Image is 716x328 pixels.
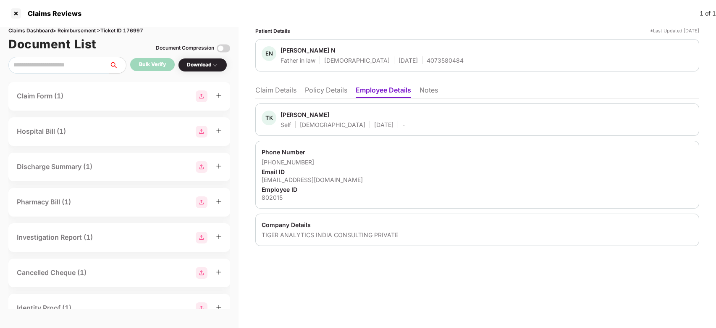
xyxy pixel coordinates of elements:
[23,9,81,18] div: Claims Reviews
[255,27,290,35] div: Patient Details
[262,231,693,239] div: TIGER ANALYTICS INDIA CONSULTING PRIVATE
[650,27,699,35] div: *Last Updated [DATE]
[356,86,411,98] li: Employee Details
[196,232,207,243] img: svg+xml;base64,PHN2ZyBpZD0iR3JvdXBfMjg4MTMiIGRhdGEtbmFtZT0iR3JvdXAgMjg4MTMiIHhtbG5zPSJodHRwOi8vd3...
[216,198,222,204] span: plus
[187,61,218,69] div: Download
[8,35,97,53] h1: Document List
[17,126,66,137] div: Hospital Bill (1)
[17,267,87,278] div: Cancelled Cheque (1)
[262,46,276,61] div: EN
[216,269,222,275] span: plus
[255,86,296,98] li: Claim Details
[196,267,207,279] img: svg+xml;base64,PHN2ZyBpZD0iR3JvdXBfMjg4MTMiIGRhdGEtbmFtZT0iR3JvdXAgMjg4MTMiIHhtbG5zPSJodHRwOi8vd3...
[281,111,329,119] div: [PERSON_NAME]
[262,158,693,166] div: [PHONE_NUMBER]
[262,193,693,201] div: 802015
[217,42,230,55] img: svg+xml;base64,PHN2ZyBpZD0iVG9nZ2xlLTMyeDMyIiB4bWxucz0iaHR0cDovL3d3dy53My5vcmcvMjAwMC9zdmciIHdpZH...
[262,148,693,156] div: Phone Number
[427,56,464,64] div: 4073580484
[216,234,222,240] span: plus
[196,126,207,138] img: svg+xml;base64,PHN2ZyBpZD0iR3JvdXBfMjg4MTMiIGRhdGEtbmFtZT0iR3JvdXAgMjg4MTMiIHhtbG5zPSJodHRwOi8vd3...
[8,27,230,35] div: Claims Dashboard > Reimbursement > Ticket ID 176997
[281,121,291,129] div: Self
[196,196,207,208] img: svg+xml;base64,PHN2ZyBpZD0iR3JvdXBfMjg4MTMiIGRhdGEtbmFtZT0iR3JvdXAgMjg4MTMiIHhtbG5zPSJodHRwOi8vd3...
[216,128,222,134] span: plus
[109,62,126,69] span: search
[212,62,218,69] img: svg+xml;base64,PHN2ZyBpZD0iRHJvcGRvd24tMzJ4MzIiIHhtbG5zPSJodHRwOi8vd3d3LnczLm9yZy8yMDAwL3N2ZyIgd2...
[139,61,166,69] div: Bulk Verify
[17,197,71,207] div: Pharmacy Bill (1)
[420,86,438,98] li: Notes
[300,121,365,129] div: [DEMOGRAPHIC_DATA]
[262,185,693,193] div: Employee ID
[196,302,207,314] img: svg+xml;base64,PHN2ZyBpZD0iR3JvdXBfMjg4MTMiIGRhdGEtbmFtZT0iR3JvdXAgMjg4MTMiIHhtbG5zPSJodHRwOi8vd3...
[700,9,716,18] div: 1 of 1
[262,168,693,176] div: Email ID
[196,90,207,102] img: svg+xml;base64,PHN2ZyBpZD0iR3JvdXBfMjg4MTMiIGRhdGEtbmFtZT0iR3JvdXAgMjg4MTMiIHhtbG5zPSJodHRwOi8vd3...
[262,111,276,125] div: TK
[402,121,405,129] div: -
[17,303,71,313] div: Identity Proof (1)
[216,163,222,169] span: plus
[216,304,222,310] span: plus
[17,91,63,101] div: Claim Form (1)
[305,86,347,98] li: Policy Details
[109,57,126,74] button: search
[262,221,693,229] div: Company Details
[399,56,418,64] div: [DATE]
[281,56,315,64] div: Father in law
[216,93,222,98] span: plus
[374,121,393,129] div: [DATE]
[17,232,93,243] div: Investigation Report (1)
[324,56,390,64] div: [DEMOGRAPHIC_DATA]
[196,161,207,173] img: svg+xml;base64,PHN2ZyBpZD0iR3JvdXBfMjg4MTMiIGRhdGEtbmFtZT0iR3JvdXAgMjg4MTMiIHhtbG5zPSJodHRwOi8vd3...
[281,46,336,54] div: [PERSON_NAME] N
[262,176,693,184] div: [EMAIL_ADDRESS][DOMAIN_NAME]
[156,44,214,52] div: Document Compression
[17,161,92,172] div: Discharge Summary (1)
